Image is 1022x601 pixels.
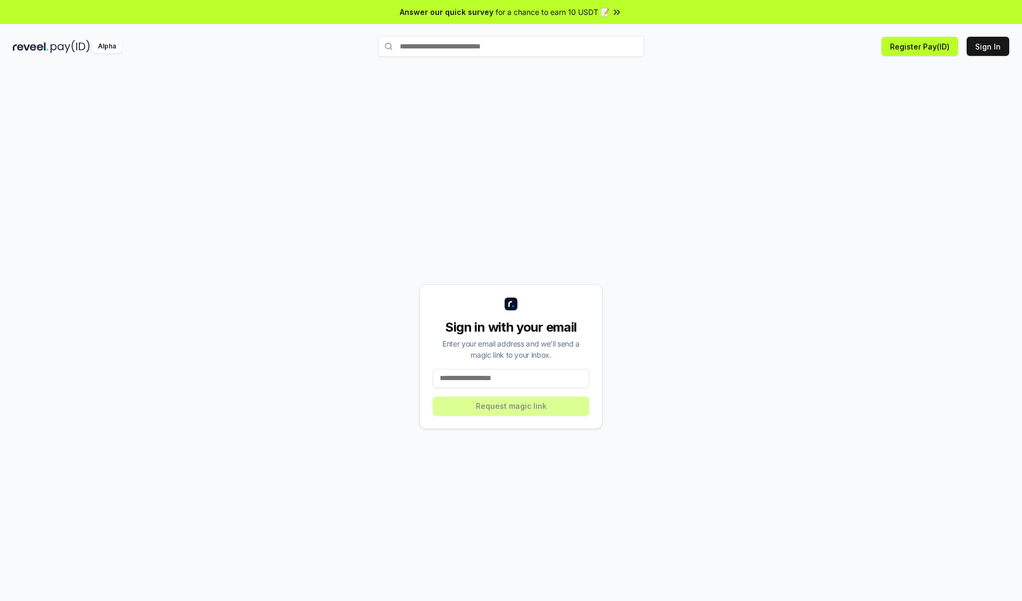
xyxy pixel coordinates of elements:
button: Sign In [967,37,1009,56]
div: Sign in with your email [433,319,589,336]
img: logo_small [505,298,517,310]
div: Alpha [92,40,122,53]
button: Register Pay(ID) [881,37,958,56]
span: Answer our quick survey [400,6,493,18]
span: for a chance to earn 10 USDT 📝 [496,6,609,18]
img: pay_id [51,40,90,53]
div: Enter your email address and we’ll send a magic link to your inbox. [433,338,589,360]
img: reveel_dark [13,40,48,53]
